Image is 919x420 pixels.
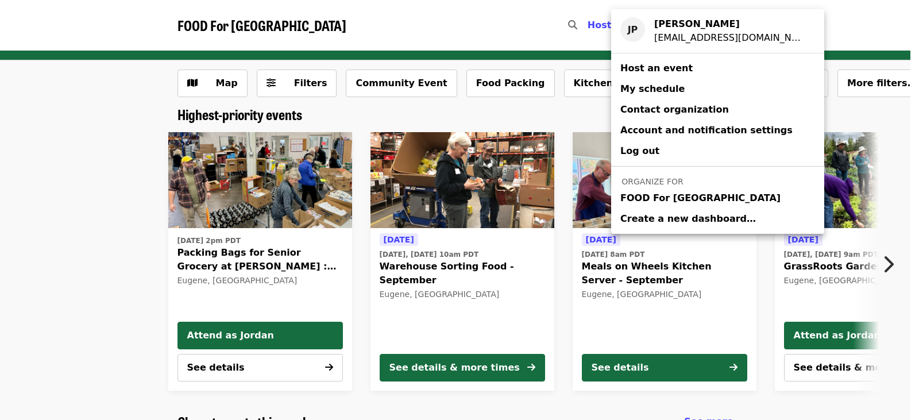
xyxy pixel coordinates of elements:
[654,18,740,29] strong: [PERSON_NAME]
[611,99,824,120] a: Contact organization
[611,188,824,209] a: FOOD For [GEOGRAPHIC_DATA]
[611,14,824,48] a: JP[PERSON_NAME][EMAIL_ADDRESS][DOMAIN_NAME]
[620,213,756,224] span: Create a new dashboard…
[620,125,793,136] span: Account and notification settings
[611,209,824,229] a: Create a new dashboard…
[654,31,806,45] div: jpickrel@foodforlanecounty.org
[611,58,824,79] a: Host an event
[620,83,685,94] span: My schedule
[620,63,693,74] span: Host an event
[611,120,824,141] a: Account and notification settings
[654,17,806,31] div: Jordan Pickrel
[620,17,645,42] div: JP
[620,191,781,205] span: FOOD For [GEOGRAPHIC_DATA]
[620,104,729,115] span: Contact organization
[620,145,659,156] span: Log out
[611,141,824,161] a: Log out
[621,177,683,186] span: Organize for
[611,79,824,99] a: My schedule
